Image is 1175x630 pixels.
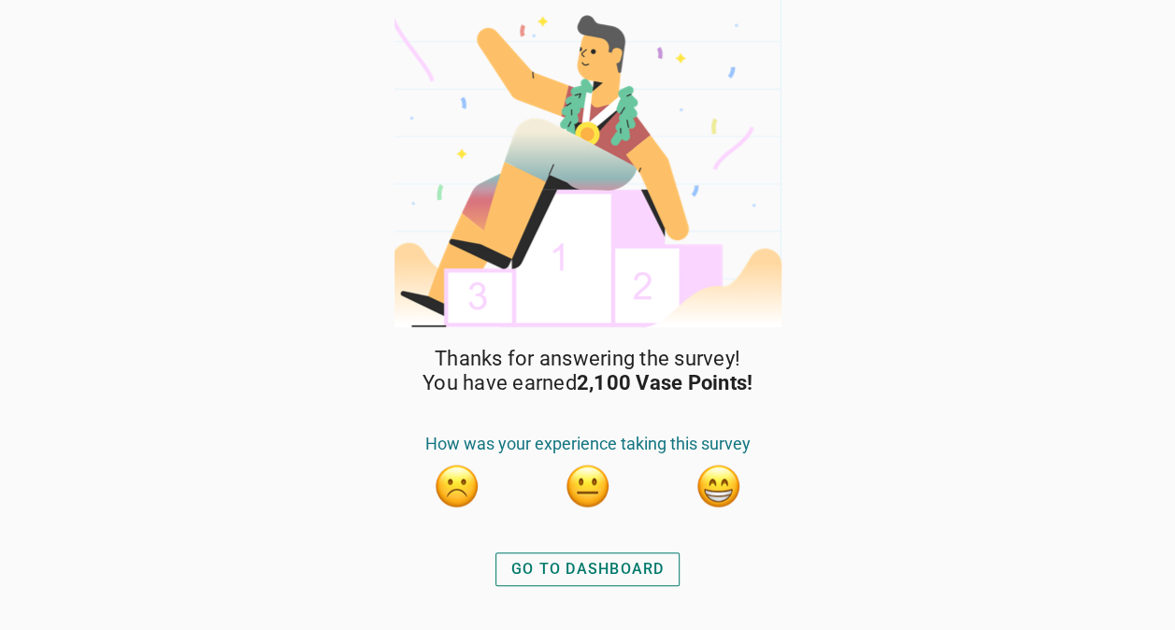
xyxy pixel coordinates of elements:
[511,558,665,580] div: GO TO DASHBOARD
[423,371,752,395] span: You have earned
[577,371,753,394] strong: 2,100 Vase Points!
[435,347,740,371] span: Thanks for answering the survey!
[495,552,681,586] button: GO TO DASHBOARD
[392,434,784,464] div: How was your experience taking this survey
